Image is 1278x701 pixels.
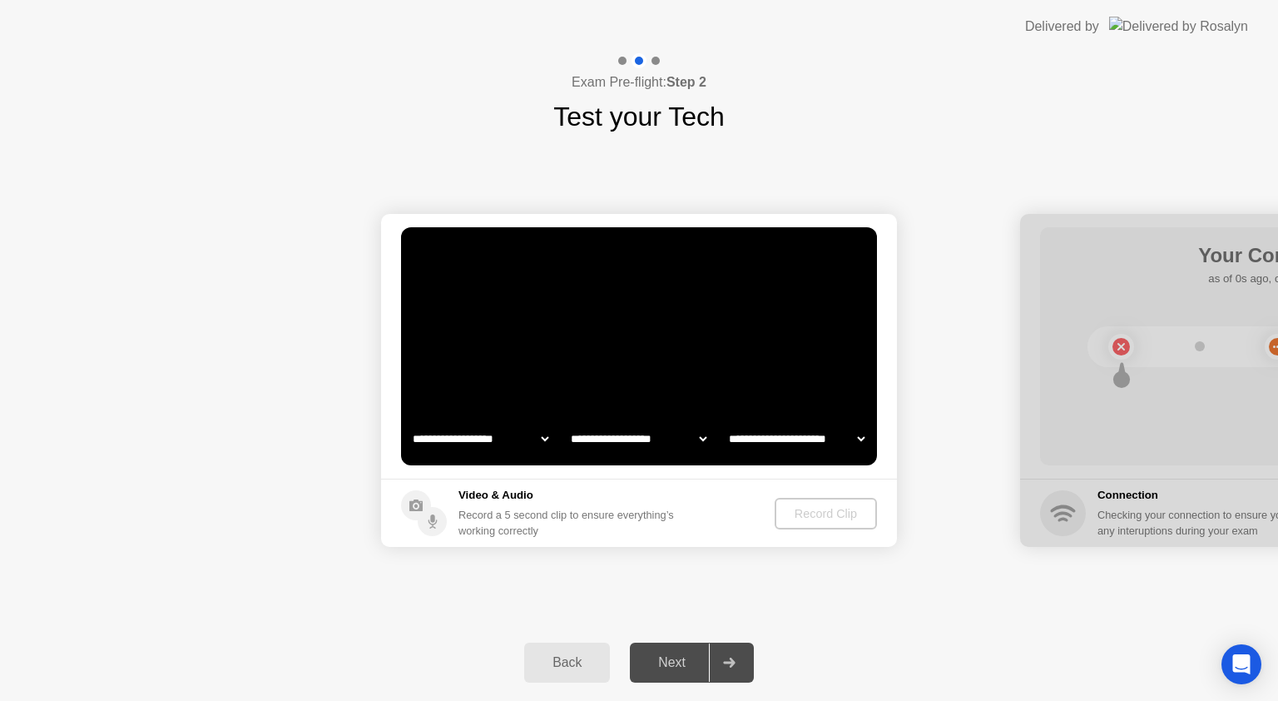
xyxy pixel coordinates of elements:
[409,422,552,455] select: Available cameras
[1221,644,1261,684] div: Open Intercom Messenger
[458,487,681,504] h5: Video & Audio
[458,507,681,539] div: Record a 5 second clip to ensure everything’s working correctly
[553,97,725,137] h1: Test your Tech
[775,498,877,529] button: Record Clip
[572,72,706,92] h4: Exam Pre-flight:
[524,643,610,683] button: Back
[726,422,868,455] select: Available microphones
[1025,17,1099,37] div: Delivered by
[1109,17,1248,36] img: Delivered by Rosalyn
[781,507,870,520] div: Record Clip
[567,422,710,455] select: Available speakers
[630,643,754,683] button: Next
[529,655,605,670] div: Back
[666,75,706,89] b: Step 2
[635,655,709,670] div: Next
